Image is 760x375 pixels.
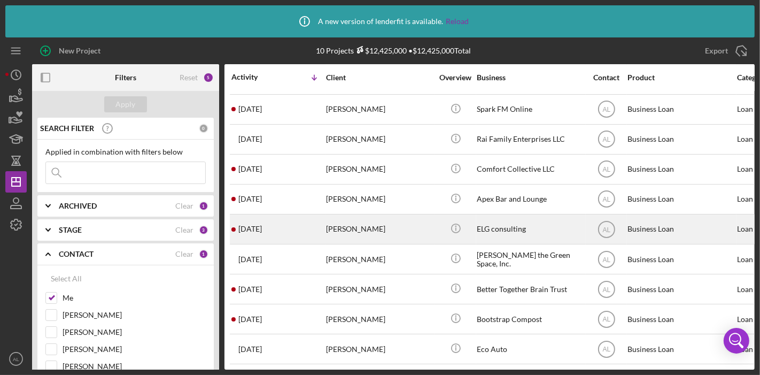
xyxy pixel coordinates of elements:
[326,245,433,273] div: [PERSON_NAME]
[63,310,206,320] label: [PERSON_NAME]
[326,155,433,183] div: [PERSON_NAME]
[238,225,262,233] time: 2025-08-11 18:32
[602,256,610,263] text: AL
[705,40,728,62] div: Export
[175,202,193,210] div: Clear
[602,136,610,143] text: AL
[231,73,278,81] div: Activity
[477,245,584,273] div: [PERSON_NAME] the Green Space, Inc.
[238,255,262,264] time: 2025-07-24 17:29
[116,96,136,112] div: Apply
[63,344,206,355] label: [PERSON_NAME]
[602,346,610,353] text: AL
[477,125,584,154] div: Rai Family Enterprises LLC
[724,328,749,354] div: Open Intercom Messenger
[238,165,262,173] time: 2025-08-25 03:40
[627,215,734,243] div: Business Loan
[115,73,136,82] b: Filters
[477,155,584,183] div: Comfort Collective LLC
[477,275,584,303] div: Better Together Brain Trust
[63,361,206,372] label: [PERSON_NAME]
[627,275,734,303] div: Business Loan
[326,185,433,213] div: [PERSON_NAME]
[199,124,208,133] div: 0
[175,250,193,258] div: Clear
[199,201,208,211] div: 1
[436,73,476,82] div: Overview
[104,96,147,112] button: Apply
[446,17,469,26] a: Reload
[602,196,610,203] text: AL
[203,72,214,83] div: 5
[326,335,433,363] div: [PERSON_NAME]
[627,155,734,183] div: Business Loan
[40,124,94,133] b: SEARCH FILTER
[477,305,584,333] div: Bootstrap Compost
[477,73,584,82] div: Business
[627,245,734,273] div: Business Loan
[326,275,433,303] div: [PERSON_NAME]
[59,202,97,210] b: ARCHIVED
[32,40,111,62] button: New Project
[51,268,82,289] div: Select All
[5,348,27,370] button: AL
[59,226,82,234] b: STAGE
[326,95,433,124] div: [PERSON_NAME]
[326,305,433,333] div: [PERSON_NAME]
[326,73,433,82] div: Client
[627,305,734,333] div: Business Loan
[59,250,94,258] b: CONTACT
[291,8,469,35] div: A new version of lenderfit is available.
[238,135,262,143] time: 2025-08-28 22:34
[326,215,433,243] div: [PERSON_NAME]
[627,335,734,363] div: Business Loan
[45,268,87,289] button: Select All
[238,315,262,324] time: 2025-07-09 02:23
[477,185,584,213] div: Apex Bar and Lounge
[63,293,206,303] label: Me
[627,125,734,154] div: Business Loan
[627,185,734,213] div: Business Loan
[180,73,198,82] div: Reset
[602,286,610,293] text: AL
[238,195,262,203] time: 2025-08-22 15:50
[175,226,193,234] div: Clear
[238,345,262,354] time: 2024-12-11 16:27
[238,285,262,294] time: 2025-07-16 14:22
[199,225,208,235] div: 3
[627,95,734,124] div: Business Loan
[477,215,584,243] div: ELG consulting
[602,166,610,173] text: AL
[59,40,100,62] div: New Project
[627,73,734,82] div: Product
[602,316,610,323] text: AL
[477,95,584,124] div: Spark FM Online
[354,46,407,55] div: $12,425,000
[13,356,19,362] text: AL
[326,125,433,154] div: [PERSON_NAME]
[602,106,610,113] text: AL
[694,40,755,62] button: Export
[63,327,206,338] label: [PERSON_NAME]
[316,46,471,55] div: 10 Projects • $12,425,000 Total
[199,249,208,259] div: 1
[602,226,610,233] text: AL
[238,105,262,113] time: 2025-09-02 23:18
[45,148,206,156] div: Applied in combination with filters below
[586,73,626,82] div: Contact
[477,335,584,363] div: Eco Auto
